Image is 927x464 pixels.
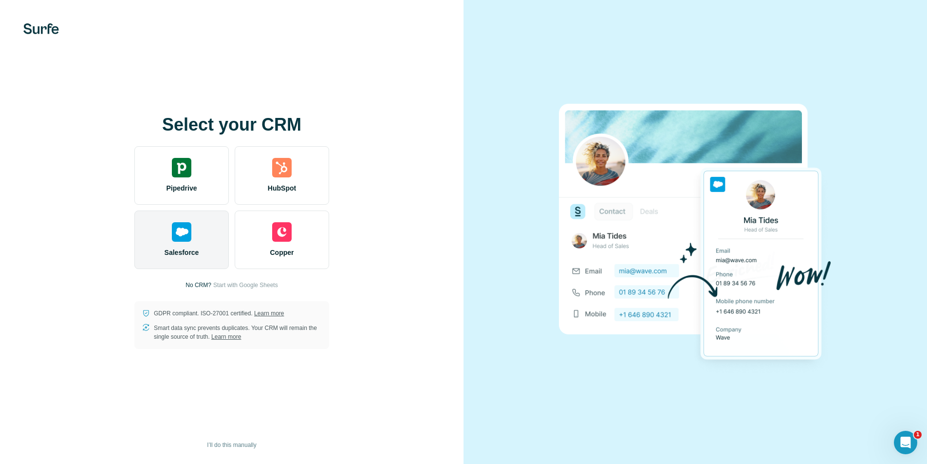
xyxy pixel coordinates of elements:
[154,324,321,341] p: Smart data sync prevents duplicates. Your CRM will remain the single source of truth.
[166,183,197,193] span: Pipedrive
[270,248,294,257] span: Copper
[207,441,256,449] span: I’ll do this manually
[272,158,292,177] img: hubspot's logo
[172,158,191,177] img: pipedrive's logo
[914,431,922,439] span: 1
[268,183,296,193] span: HubSpot
[272,222,292,242] img: copper's logo
[23,23,59,34] img: Surfe's logo
[154,309,284,318] p: GDPR compliant. ISO-27001 certified.
[165,248,199,257] span: Salesforce
[185,281,211,290] p: No CRM?
[254,310,284,317] a: Learn more
[200,438,263,452] button: I’ll do this manually
[172,222,191,242] img: salesforce's logo
[559,87,832,377] img: SALESFORCE image
[894,431,917,454] iframe: Intercom live chat
[211,333,241,340] a: Learn more
[134,115,329,135] h1: Select your CRM
[213,281,278,290] button: Start with Google Sheets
